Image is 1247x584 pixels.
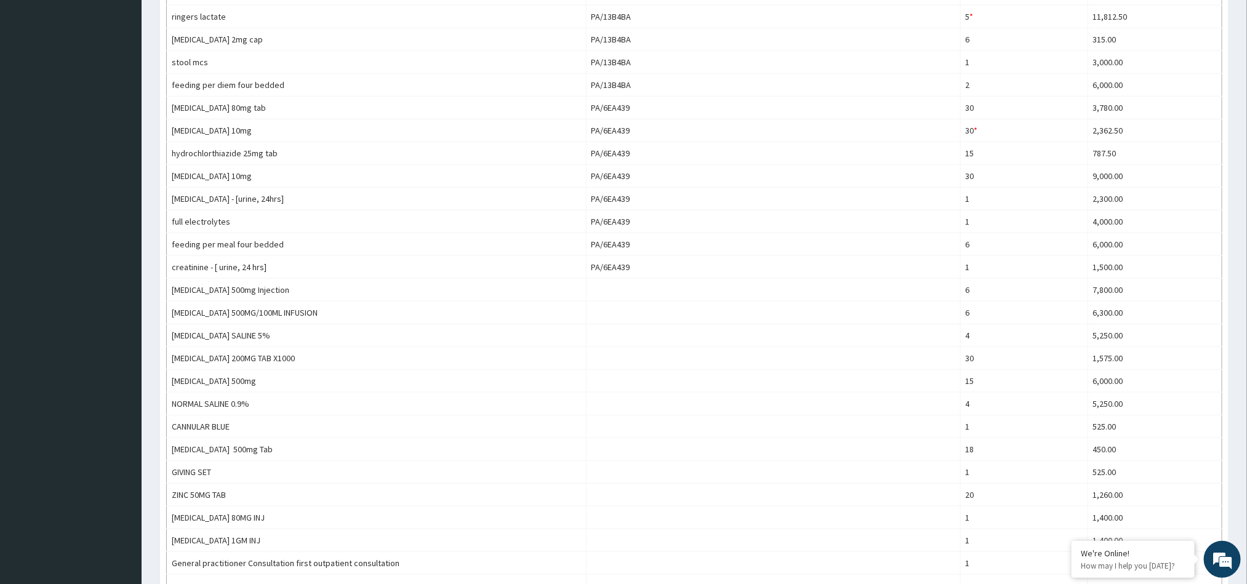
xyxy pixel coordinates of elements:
[586,28,960,51] td: PA/13B4BA
[6,336,235,379] textarea: Type your message and hit 'Enter'
[167,393,587,415] td: NORMAL SALINE 0.9%
[167,347,587,370] td: [MEDICAL_DATA] 200MG TAB X1000
[167,210,587,233] td: full electrolytes
[960,324,1088,347] td: 4
[167,256,587,279] td: creatinine - [ urine, 24 hrs]
[167,370,587,393] td: [MEDICAL_DATA] 500mg
[167,51,587,74] td: stool mcs
[586,210,960,233] td: PA/6EA439
[1088,165,1222,188] td: 9,000.00
[960,302,1088,324] td: 6
[1088,324,1222,347] td: 5,250.00
[960,119,1088,142] td: 30
[1088,233,1222,256] td: 6,000.00
[586,6,960,28] td: PA/13B4BA
[1088,506,1222,529] td: 1,400.00
[586,188,960,210] td: PA/6EA439
[167,28,587,51] td: [MEDICAL_DATA] 2mg cap
[167,233,587,256] td: feeding per meal four bedded
[167,415,587,438] td: CANNULAR BLUE
[1088,279,1222,302] td: 7,800.00
[1088,529,1222,552] td: 1,400.00
[960,188,1088,210] td: 1
[1088,51,1222,74] td: 3,000.00
[960,438,1088,461] td: 18
[586,74,960,97] td: PA/13B4BA
[960,210,1088,233] td: 1
[1088,6,1222,28] td: 11,812.50
[64,69,207,85] div: Chat with us now
[1088,256,1222,279] td: 1,500.00
[1088,28,1222,51] td: 315.00
[1088,119,1222,142] td: 2,362.50
[960,6,1088,28] td: 5
[960,484,1088,506] td: 20
[586,119,960,142] td: PA/6EA439
[167,142,587,165] td: hydrochlorthiazide 25mg tab
[167,484,587,506] td: ZINC 50MG TAB
[586,51,960,74] td: PA/13B4BA
[167,188,587,210] td: [MEDICAL_DATA] - [urine, 24hrs]
[1088,74,1222,97] td: 6,000.00
[167,6,587,28] td: ringers lactate
[1081,561,1185,571] p: How may I help you today?
[167,74,587,97] td: feeding per diem four bedded
[1088,484,1222,506] td: 1,260.00
[960,393,1088,415] td: 4
[586,256,960,279] td: PA/6EA439
[960,279,1088,302] td: 6
[960,529,1088,552] td: 1
[1088,393,1222,415] td: 5,250.00
[960,370,1088,393] td: 15
[960,506,1088,529] td: 1
[960,74,1088,97] td: 2
[586,233,960,256] td: PA/6EA439
[1088,302,1222,324] td: 6,300.00
[960,28,1088,51] td: 6
[960,415,1088,438] td: 1
[960,552,1088,575] td: 1
[1081,548,1185,559] div: We're Online!
[167,279,587,302] td: [MEDICAL_DATA] 500mg Injection
[960,256,1088,279] td: 1
[167,438,587,461] td: [MEDICAL_DATA] 500mg Tab
[167,529,587,552] td: [MEDICAL_DATA] 1GM INJ
[960,233,1088,256] td: 6
[1088,210,1222,233] td: 4,000.00
[1088,347,1222,370] td: 1,575.00
[167,165,587,188] td: [MEDICAL_DATA] 10mg
[167,97,587,119] td: [MEDICAL_DATA] 80mg tab
[167,552,587,575] td: General practitioner Consultation first outpatient consultation
[1088,438,1222,461] td: 450.00
[167,324,587,347] td: [MEDICAL_DATA] SALINE 5%
[1088,188,1222,210] td: 2,300.00
[202,6,231,36] div: Minimize live chat window
[960,97,1088,119] td: 30
[960,347,1088,370] td: 30
[167,506,587,529] td: [MEDICAL_DATA] 80MG INJ
[71,155,170,279] span: We're online!
[586,165,960,188] td: PA/6EA439
[167,119,587,142] td: [MEDICAL_DATA] 10mg
[1088,142,1222,165] td: 787.50
[586,97,960,119] td: PA/6EA439
[1088,415,1222,438] td: 525.00
[167,461,587,484] td: GIVING SET
[960,142,1088,165] td: 15
[167,302,587,324] td: [MEDICAL_DATA] 500MG/100ML INFUSION
[23,62,50,92] img: d_794563401_company_1708531726252_794563401
[1088,370,1222,393] td: 6,000.00
[586,142,960,165] td: PA/6EA439
[1088,97,1222,119] td: 3,780.00
[960,461,1088,484] td: 1
[1088,461,1222,484] td: 525.00
[960,51,1088,74] td: 1
[960,165,1088,188] td: 30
